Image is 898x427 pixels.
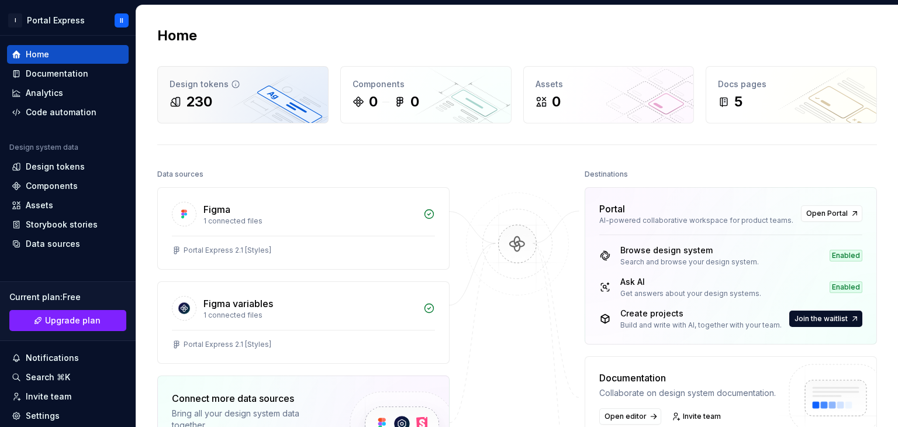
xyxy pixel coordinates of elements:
[7,349,129,367] button: Notifications
[9,310,126,331] button: Upgrade plan
[26,238,80,250] div: Data sources
[7,103,129,122] a: Code automation
[7,45,129,64] a: Home
[203,297,273,311] div: Figma variables
[26,106,96,118] div: Code automation
[157,166,203,182] div: Data sources
[45,315,101,326] span: Upgrade plan
[7,196,129,215] a: Assets
[26,352,79,364] div: Notifications
[789,311,862,327] button: Join the waitlist
[203,216,416,226] div: 1 connected files
[7,84,129,102] a: Analytics
[599,216,794,225] div: AI-powered collaborative workspace for product teams.
[683,412,721,421] span: Invite team
[26,68,88,80] div: Documentation
[157,26,197,45] h2: Home
[599,387,776,399] div: Collaborate on design system documentation.
[7,387,129,406] a: Invite team
[7,157,129,176] a: Design tokens
[706,66,877,123] a: Docs pages5
[203,311,416,320] div: 1 connected files
[410,92,419,111] div: 0
[340,66,512,123] a: Components00
[170,78,316,90] div: Design tokens
[830,250,862,261] div: Enabled
[186,92,212,111] div: 230
[801,205,862,222] a: Open Portal
[795,314,848,323] span: Join the waitlist
[585,166,628,182] div: Destinations
[26,49,49,60] div: Home
[8,13,22,27] div: I
[7,407,129,425] a: Settings
[830,281,862,293] div: Enabled
[718,78,865,90] div: Docs pages
[369,92,378,111] div: 0
[523,66,695,123] a: Assets0
[599,371,776,385] div: Documentation
[734,92,742,111] div: 5
[27,15,85,26] div: Portal Express
[620,245,759,256] div: Browse design system
[2,8,133,33] button: IPortal ExpressII
[536,78,682,90] div: Assets
[620,321,782,330] div: Build and write with AI, together with your team.
[157,66,329,123] a: Design tokens230
[26,219,98,230] div: Storybook stories
[7,368,129,387] button: Search ⌘K
[7,64,129,83] a: Documentation
[620,308,782,319] div: Create projects
[7,215,129,234] a: Storybook stories
[184,246,271,255] div: Portal Express 2.1 [Styles]
[203,202,230,216] div: Figma
[7,235,129,253] a: Data sources
[26,161,85,173] div: Design tokens
[9,291,126,303] div: Current plan : Free
[26,180,78,192] div: Components
[172,391,330,405] div: Connect more data sources
[26,391,71,402] div: Invite team
[552,92,561,111] div: 0
[157,281,450,364] a: Figma variables1 connected filesPortal Express 2.1 [Styles]
[26,199,53,211] div: Assets
[620,276,761,288] div: Ask AI
[806,209,848,218] span: Open Portal
[120,16,123,25] div: II
[599,202,625,216] div: Portal
[605,412,647,421] span: Open editor
[157,187,450,270] a: Figma1 connected filesPortal Express 2.1 [Styles]
[620,289,761,298] div: Get answers about your design systems.
[184,340,271,349] div: Portal Express 2.1 [Styles]
[26,87,63,99] div: Analytics
[7,177,129,195] a: Components
[9,143,78,152] div: Design system data
[668,408,726,425] a: Invite team
[599,408,661,425] a: Open editor
[26,410,60,422] div: Settings
[620,257,759,267] div: Search and browse your design system.
[26,371,70,383] div: Search ⌘K
[353,78,499,90] div: Components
